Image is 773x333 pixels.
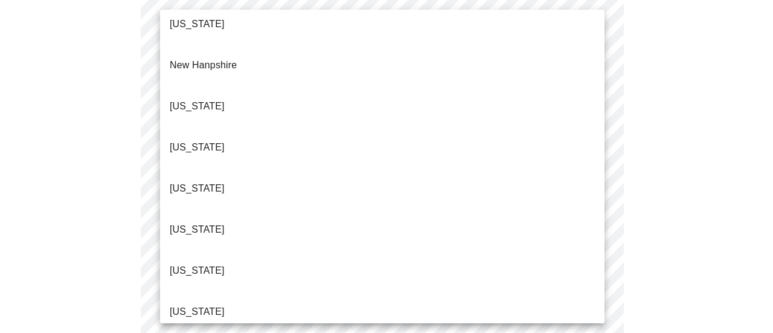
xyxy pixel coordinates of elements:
[170,99,225,114] p: [US_STATE]
[170,58,237,73] p: New Hanpshire
[170,222,225,237] p: [US_STATE]
[170,17,225,31] p: [US_STATE]
[170,181,225,196] p: [US_STATE]
[170,263,225,278] p: [US_STATE]
[170,305,225,319] p: [US_STATE]
[170,140,225,155] p: [US_STATE]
